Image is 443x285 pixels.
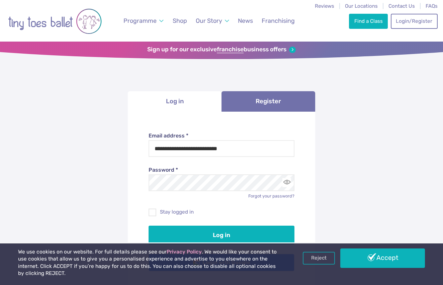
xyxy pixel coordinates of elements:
[217,46,244,53] strong: franchise
[388,3,415,9] a: Contact Us
[173,17,187,24] span: Shop
[147,46,295,53] a: Sign up for our exclusivefranchisebusiness offers
[282,178,291,187] button: Toggle password visibility
[262,17,295,24] span: Franchising
[345,3,378,9] a: Our Locations
[340,248,425,268] a: Accept
[259,13,298,28] a: Franchising
[120,13,167,28] a: Programme
[149,226,295,244] button: Log in
[123,17,157,24] span: Programme
[8,4,102,38] img: tiny toes ballet
[149,132,295,139] label: Email address *
[167,249,202,255] a: Privacy Policy
[193,13,232,28] a: Our Story
[349,14,388,28] a: Find a Class
[238,17,253,24] span: News
[196,17,222,24] span: Our Story
[18,248,283,277] p: We use cookies on our website. For full details please see our . We would like your consent to us...
[235,13,256,28] a: News
[426,3,438,9] a: FAQs
[149,166,295,174] label: Password *
[315,3,334,9] a: Reviews
[221,91,315,112] a: Register
[149,209,295,216] label: Stay logged in
[170,13,190,28] a: Shop
[391,14,438,28] a: Login/Register
[248,193,294,198] a: Forgot your password?
[303,252,335,265] a: Reject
